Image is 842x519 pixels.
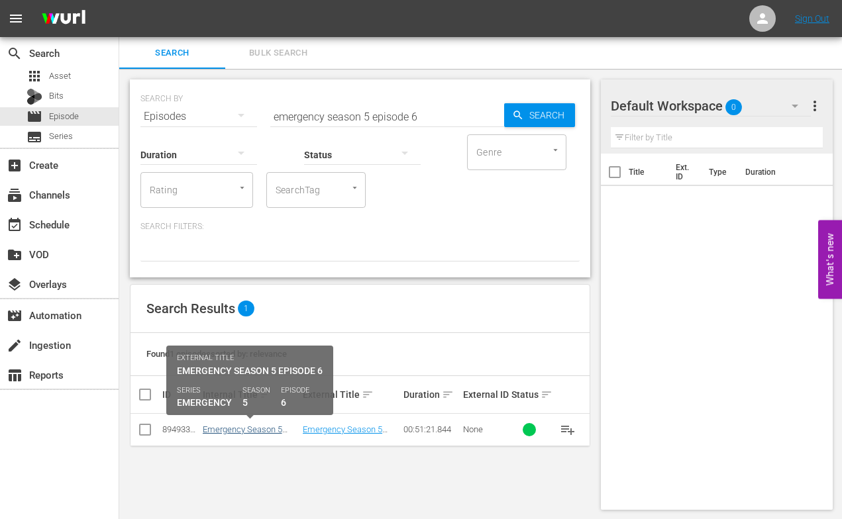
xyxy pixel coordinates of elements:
[348,181,361,194] button: Open
[511,387,548,402] div: Status
[260,389,272,401] span: sort
[26,89,42,105] div: Bits
[162,389,199,400] div: ID
[49,130,73,143] span: Series
[236,181,248,194] button: Open
[49,110,79,123] span: Episode
[552,414,584,446] button: playlist_add
[7,46,23,62] span: Search
[238,301,254,316] span: 1
[146,301,235,316] span: Search Results
[403,387,460,402] div: Duration
[127,46,217,61] span: Search
[442,389,454,401] span: sort
[7,367,23,383] span: Reports
[26,68,42,84] span: Asset
[146,349,287,359] span: Found 1 episodes sorted by: relevance
[463,389,507,400] div: External ID
[362,389,374,401] span: sort
[49,89,64,103] span: Bits
[611,87,811,124] div: Default Workspace
[504,103,575,127] button: Search
[140,98,257,135] div: Episodes
[668,154,701,191] th: Ext. ID
[233,46,323,61] span: Bulk Search
[725,93,742,121] span: 0
[303,387,399,402] div: External Title
[7,187,23,203] span: Channels
[7,308,23,324] span: Automation
[795,13,829,24] a: Sign Out
[549,144,562,156] button: Open
[463,424,507,434] div: None
[807,90,823,122] button: more_vert
[26,129,42,145] span: Series
[541,389,553,401] span: sort
[7,338,23,354] span: Ingestion
[807,98,823,114] span: more_vert
[8,11,24,26] span: menu
[203,387,299,402] div: Internal Title
[7,158,23,173] span: Create
[560,422,576,438] span: playlist_add
[737,154,817,191] th: Duration
[524,103,575,127] span: Search
[26,109,42,124] span: Episode
[140,221,580,232] p: Search Filters:
[818,220,842,299] button: Open Feedback Widget
[403,424,460,434] div: 00:51:21.844
[49,70,71,83] span: Asset
[7,247,23,263] span: VOD
[7,217,23,233] span: Schedule
[303,424,388,444] a: Emergency Season 5 Episode 6
[203,424,288,444] a: Emergency Season 5 Episode 6 - Nine Now
[629,154,668,191] th: Title
[7,277,23,293] span: Overlays
[701,154,737,191] th: Type
[32,3,95,34] img: ans4CAIJ8jUAAAAAAAAAAAAAAAAAAAAAAAAgQb4GAAAAAAAAAAAAAAAAAAAAAAAAJMjXAAAAAAAAAAAAAAAAAAAAAAAAgAT5G...
[162,424,199,434] div: 89493373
